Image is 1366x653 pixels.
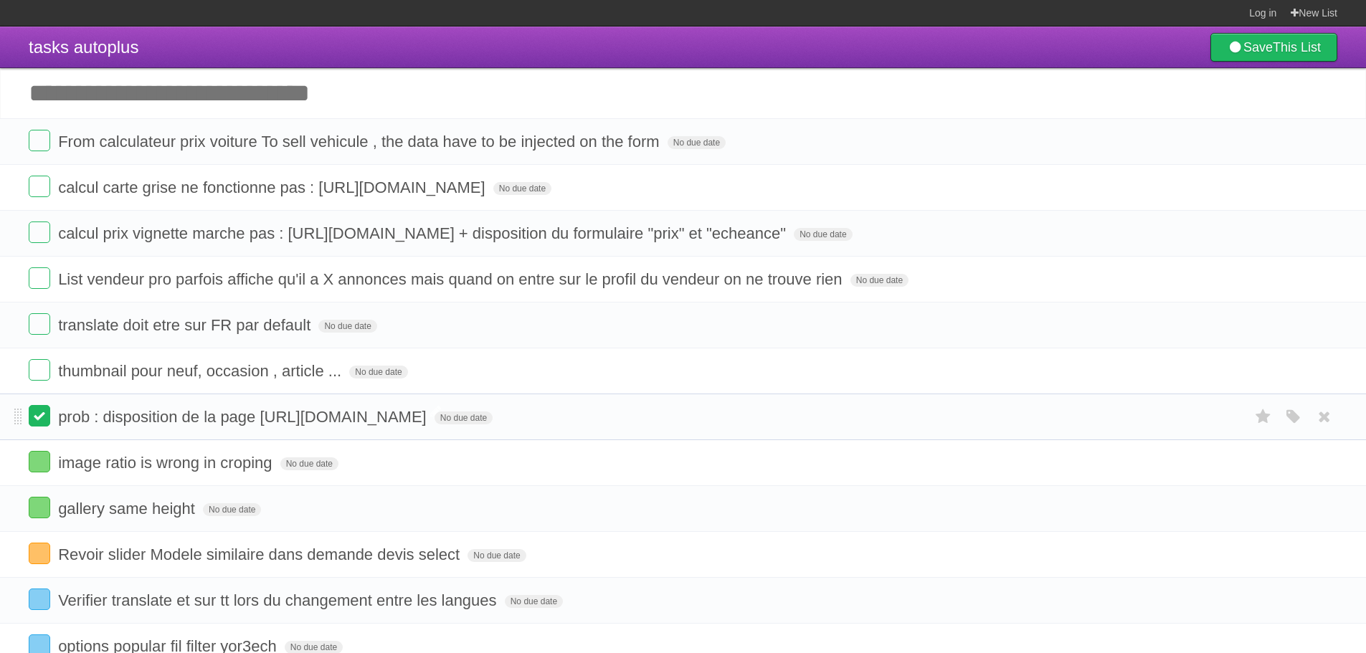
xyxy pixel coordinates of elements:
b: This List [1273,40,1321,54]
span: No due date [280,457,338,470]
span: Verifier translate et sur tt lors du changement entre les langues [58,591,500,609]
span: translate doit etre sur FR par default [58,316,314,334]
span: No due date [468,549,526,562]
label: Done [29,313,50,335]
span: calcul carte grise ne fonctionne pas : [URL][DOMAIN_NAME] [58,178,488,196]
label: Done [29,497,50,518]
span: calcul prix vignette marche pas : [URL][DOMAIN_NAME] + disposition du formulaire "prix" et "echea... [58,224,789,242]
label: Done [29,451,50,472]
span: From calculateur prix voiture To sell vehicule , the data have to be injected on the form [58,133,663,151]
label: Done [29,405,50,426]
label: Done [29,588,50,610]
span: No due date [435,411,493,424]
span: tasks autoplus [29,37,138,57]
label: Star task [1250,405,1277,429]
span: No due date [318,320,376,333]
span: No due date [850,274,909,287]
span: No due date [794,228,852,241]
span: No due date [493,182,551,195]
label: Done [29,359,50,381]
span: image ratio is wrong in croping [58,454,275,472]
span: prob : disposition de la page [URL][DOMAIN_NAME] [58,408,430,426]
span: Revoir slider Modele similaire dans demande devis select [58,545,463,563]
span: thumbnail pour neuf, occasion , article ... [58,362,345,380]
span: No due date [668,136,726,149]
span: No due date [505,595,563,608]
span: No due date [349,366,407,378]
a: SaveThis List [1210,33,1337,62]
label: Done [29,176,50,197]
label: Done [29,543,50,564]
span: gallery same height [58,500,199,518]
span: No due date [203,503,261,516]
label: Done [29,130,50,151]
span: List vendeur pro parfois affiche qu'il a X annonces mais quand on entre sur le profil du vendeur ... [58,270,845,288]
label: Done [29,267,50,289]
label: Done [29,221,50,243]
